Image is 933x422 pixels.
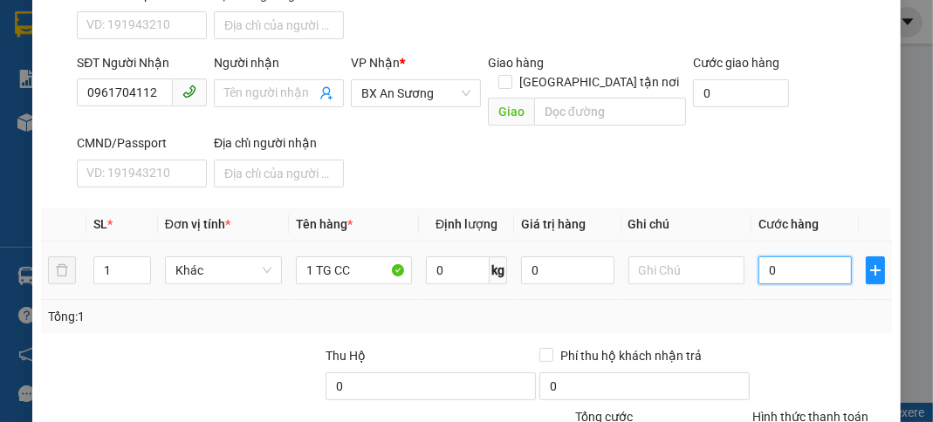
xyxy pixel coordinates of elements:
[296,256,413,284] input: VD: Bàn, Ghế
[11,49,95,82] strong: 0931 600 979
[77,133,207,153] div: CMND/Passport
[867,263,884,277] span: plus
[102,85,188,101] strong: 0901 933 179
[11,49,64,65] strong: Sài Gòn:
[866,256,885,284] button: plus
[693,56,779,70] label: Cước giao hàng
[175,257,271,283] span: Khác
[77,53,207,72] div: SĐT Người Nhận
[93,114,224,139] span: VP Chư Prông
[93,217,107,231] span: SL
[361,80,470,106] span: BX An Sương
[326,349,366,363] span: Thu Hộ
[48,17,217,41] span: ĐỨC ĐẠT GIA LAI
[182,85,196,99] span: phone
[102,49,211,65] strong: [PERSON_NAME]:
[521,256,614,284] input: 0
[758,217,819,231] span: Cước hàng
[214,11,344,39] input: Địa chỉ của người gửi
[11,85,97,101] strong: 0901 936 968
[48,256,76,284] button: delete
[436,217,497,231] span: Định lượng
[165,217,230,231] span: Đơn vị tính
[11,114,87,139] span: VP GỬI:
[490,256,507,284] span: kg
[351,56,400,70] span: VP Nhận
[521,217,586,231] span: Giá trị hàng
[48,307,361,326] div: Tổng: 1
[214,53,344,72] div: Người nhận
[214,133,344,153] div: Địa chỉ người nhận
[319,86,333,100] span: user-add
[512,72,686,92] span: [GEOGRAPHIC_DATA] tận nơi
[296,217,353,231] span: Tên hàng
[488,56,544,70] span: Giao hàng
[214,160,344,187] input: Địa chỉ của người nhận
[102,49,243,82] strong: 0901 900 568
[621,208,752,242] th: Ghi chú
[628,256,745,284] input: Ghi Chú
[553,346,709,365] span: Phí thu hộ khách nhận trả
[534,98,686,126] input: Dọc đường
[693,79,789,107] input: Cước giao hàng
[488,98,534,126] span: Giao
